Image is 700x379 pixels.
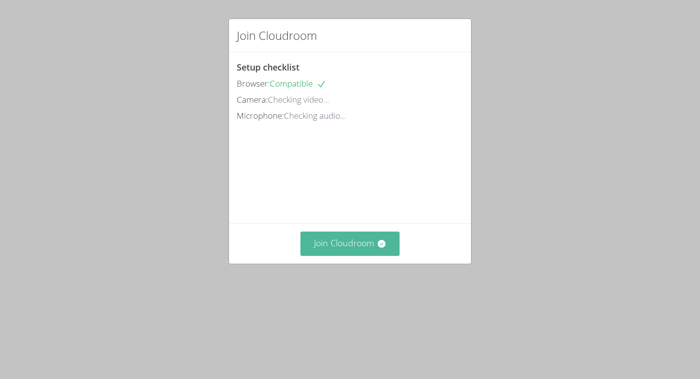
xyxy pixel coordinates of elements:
span: Checking audio... [284,110,346,121]
span: Browser: [237,78,270,89]
span: Compatible [270,78,326,89]
span: Camera: [237,94,268,105]
button: Join Cloudroom [300,232,400,255]
span: Setup checklist [237,61,299,73]
span: Microphone: [237,110,284,121]
span: Checking video... [268,94,329,105]
h2: Join Cloudroom [237,27,317,44]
